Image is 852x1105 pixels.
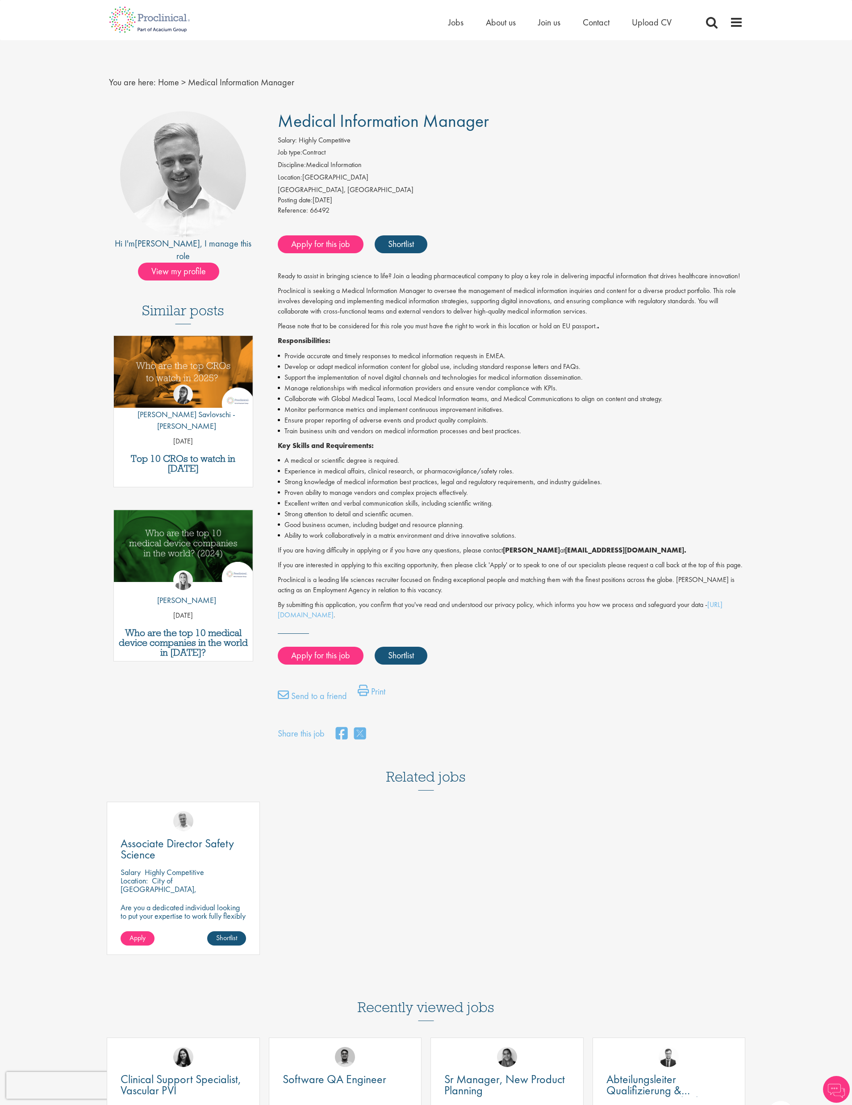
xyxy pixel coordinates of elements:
span: Associate Director Safety Science [121,836,234,862]
span: Salary [121,867,141,877]
label: Reference: [278,205,308,216]
img: imeage of recruiter Joshua Bye [120,111,246,237]
p: Ready to assist in bringing science to life? Join a leading pharmaceutical company to play a key ... [278,271,743,281]
a: Jobs [448,17,464,28]
label: Salary: [278,135,297,146]
a: Send to a friend [278,689,347,707]
div: [DATE] [278,195,743,205]
p: If you are having difficulty in applying or if you have any questions, please contact at [278,545,743,556]
a: share on twitter [354,724,366,744]
li: Manage relationships with medical information providers and ensure vendor compliance with KPIs. [278,383,743,393]
li: Train business units and vendors on medical information processes and best practices. [278,426,743,436]
a: Theodora Savlovschi - Wicks [PERSON_NAME] Savlovschi - [PERSON_NAME] [114,385,253,436]
a: Shortlist [207,931,246,946]
a: Apply [121,931,155,946]
a: Upload CV [632,17,672,28]
a: Software QA Engineer [283,1074,408,1085]
img: Top 10 CROs 2025 | Proclinical [114,336,253,408]
img: Joshua Bye [173,811,193,831]
span: Apply [129,933,146,942]
div: Job description [278,271,743,620]
a: [PERSON_NAME] [135,238,200,249]
a: Join us [538,17,560,28]
a: Hannah Burke [PERSON_NAME] [150,570,216,611]
h3: Recently viewed jobs [358,977,494,1021]
a: Top 10 CROs to watch in [DATE] [118,454,248,473]
a: Clinical Support Specialist, Vascular PVI [121,1074,246,1096]
a: Link to a post [114,510,253,589]
p: [PERSON_NAME] [150,594,216,606]
div: [GEOGRAPHIC_DATA], [GEOGRAPHIC_DATA] [278,185,743,195]
li: Medical Information [278,160,743,172]
a: Contact [583,17,610,28]
h3: Related jobs [386,747,466,791]
a: Link to a post [114,336,253,415]
span: View my profile [138,263,219,280]
span: Highly Competitive [299,135,351,145]
p: By submitting this application, you confirm that you've read and understood our privacy policy, w... [278,600,743,620]
p: [PERSON_NAME] Savlovschi - [PERSON_NAME] [114,409,253,431]
li: Excellent written and verbal communication skills, including scientific writing. [278,498,743,509]
img: Top 10 Medical Device Companies 2024 [114,510,253,582]
label: Location: [278,172,302,183]
p: Are you a dedicated individual looking to put your expertise to work fully flexibly in a remote p... [121,903,246,946]
a: Apply for this job [278,647,363,665]
li: Strong attention to detail and scientific acumen. [278,509,743,519]
li: Ensure proper reporting of adverse events and product quality complaints. [278,415,743,426]
strong: Responsibilities: [278,336,330,345]
li: Proven ability to manage vendors and complex projects effectively. [278,487,743,498]
a: Anjali Parbhu [497,1047,517,1067]
p: If you are interested in applying to this exciting opportunity, then please click 'Apply' or to s... [278,560,743,570]
img: Chatbot [823,1076,850,1103]
li: Contract [278,147,743,160]
label: Discipline: [278,160,306,170]
a: Who are the top 10 medical device companies in the world in [DATE]? [118,628,248,657]
img: Indre Stankeviciute [173,1047,193,1067]
a: Sr Manager, New Product Planning [444,1074,570,1096]
li: Strong knowledge of medical information best practices, legal and regulatory requirements, and in... [278,477,743,487]
span: Location: [121,875,148,886]
img: Hannah Burke [173,570,193,590]
a: Print [358,685,385,703]
li: Good business acumen, including budget and resource planning. [278,519,743,530]
span: Medical Information Manager [188,76,294,88]
h3: Similar posts [142,303,224,324]
a: About us [486,17,516,28]
img: Timothy Deschamps [335,1047,355,1067]
a: Associate Director Safety Science [121,838,246,860]
div: Hi I'm , I manage this role [109,237,258,263]
li: Provide accurate and timely responses to medical information requests in EMEA. [278,351,743,361]
iframe: reCAPTCHA [6,1072,121,1099]
strong: Key Skills and Requirements: [278,441,374,450]
img: Antoine Mortiaux [659,1047,679,1067]
a: Shortlist [375,647,427,665]
p: Please note that to be considered for this role you must have the right to work in this location ... [278,321,743,331]
label: Job type: [278,147,302,158]
img: Theodora Savlovschi - Wicks [173,385,193,404]
p: Highly Competitive [145,867,204,877]
a: breadcrumb link [158,76,179,88]
a: View my profile [138,264,228,276]
a: [URL][DOMAIN_NAME] [278,600,723,619]
strong: [PERSON_NAME] [503,545,560,555]
span: > [181,76,186,88]
span: 66492 [310,205,330,215]
a: Abteilungsleiter Qualifizierung & Kalibrierung (m/w/d) [606,1074,732,1096]
span: Software QA Engineer [283,1072,386,1087]
strong: . [597,321,599,331]
a: share on facebook [336,724,347,744]
li: [GEOGRAPHIC_DATA] [278,172,743,185]
span: Sr Manager, New Product Planning [444,1072,565,1098]
span: You are here: [109,76,156,88]
a: Apply for this job [278,235,363,253]
li: Monitor performance metrics and implement continuous improvement initiatives. [278,404,743,415]
p: [DATE] [114,436,253,447]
